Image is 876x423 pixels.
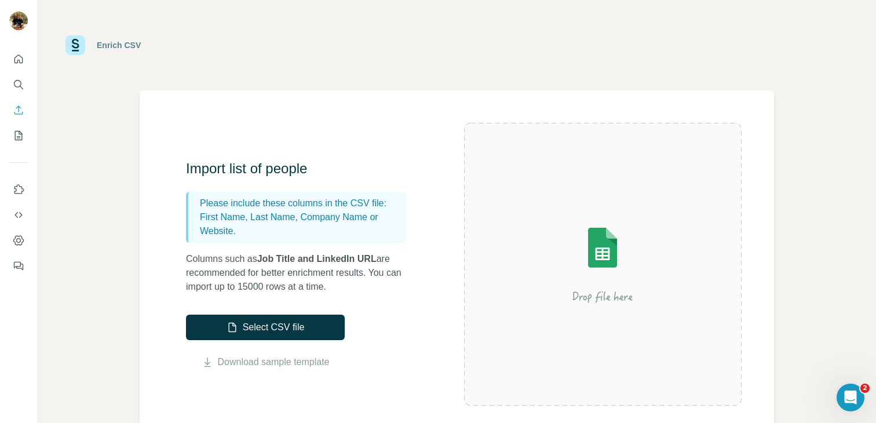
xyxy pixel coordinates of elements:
[860,384,870,393] span: 2
[200,196,402,210] p: Please include these columns in the CSV file:
[9,12,28,30] img: Avatar
[9,205,28,225] button: Use Surfe API
[9,179,28,200] button: Use Surfe on LinkedIn
[498,195,707,334] img: Surfe Illustration - Drop file here or select below
[97,39,141,51] div: Enrich CSV
[186,355,345,369] button: Download sample template
[9,74,28,95] button: Search
[200,210,402,238] p: First Name, Last Name, Company Name or Website.
[9,49,28,70] button: Quick start
[9,125,28,146] button: My lists
[837,384,864,411] iframe: Intercom live chat
[65,35,85,55] img: Surfe Logo
[9,230,28,251] button: Dashboard
[218,355,330,369] a: Download sample template
[186,159,418,178] h3: Import list of people
[257,254,377,264] span: Job Title and LinkedIn URL
[9,100,28,121] button: Enrich CSV
[186,252,418,294] p: Columns such as are recommended for better enrichment results. You can import up to 15000 rows at...
[186,315,345,340] button: Select CSV file
[9,256,28,276] button: Feedback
